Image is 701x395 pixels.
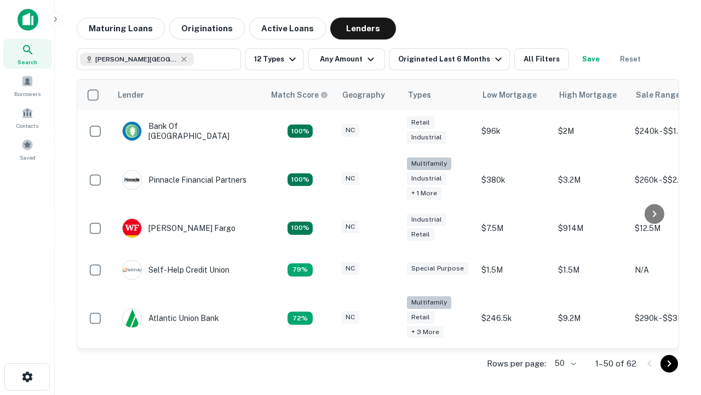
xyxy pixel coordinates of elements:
div: Pinnacle Financial Partners [122,170,246,190]
div: Originated Last 6 Months [398,53,505,66]
div: Special Purpose [407,262,468,275]
td: $200k [476,346,553,387]
div: Atlantic Union Bank [122,308,219,328]
a: Saved [3,134,51,164]
td: $2M [553,110,629,152]
div: NC [341,124,359,137]
p: 1–50 of 62 [595,357,636,370]
div: Self-help Credit Union [122,260,229,280]
img: picture [123,219,141,238]
a: Contacts [3,103,51,132]
div: Matching Properties: 25, hasApolloMatch: undefined [288,173,313,187]
div: Matching Properties: 10, hasApolloMatch: undefined [288,312,313,325]
td: $7.5M [476,207,553,249]
div: + 3 more [407,326,444,338]
img: picture [123,309,141,328]
button: Save your search to get updates of matches that match your search criteria. [573,48,608,70]
div: Industrial [407,131,446,144]
td: $1.5M [553,249,629,291]
th: Low Mortgage [476,80,553,110]
h6: Match Score [271,89,326,101]
div: Retail [407,116,434,129]
div: 50 [550,356,578,371]
img: picture [123,261,141,279]
a: Borrowers [3,71,51,100]
td: $9.2M [553,291,629,346]
div: Multifamily [407,157,451,170]
button: Originations [169,18,245,39]
div: Retail [407,228,434,241]
td: $3.2M [553,152,629,207]
div: Bank Of [GEOGRAPHIC_DATA] [122,121,254,141]
button: Lenders [330,18,396,39]
button: All Filters [514,48,569,70]
td: $914M [553,207,629,249]
div: Multifamily [407,296,451,309]
div: Low Mortgage [482,88,537,101]
img: picture [123,171,141,189]
div: + 1 more [407,187,441,200]
img: capitalize-icon.png [18,9,38,31]
div: Industrial [407,172,446,185]
span: Borrowers [14,89,41,98]
button: Active Loans [249,18,326,39]
button: Maturing Loans [77,18,165,39]
p: Rows per page: [487,357,546,370]
span: Search [18,58,37,66]
td: $3.3M [553,346,629,387]
span: Contacts [16,121,38,130]
div: Matching Properties: 14, hasApolloMatch: undefined [288,125,313,138]
td: $246.5k [476,291,553,346]
div: Geography [342,88,385,101]
th: Lender [111,80,265,110]
button: Any Amount [308,48,385,70]
td: $1.5M [476,249,553,291]
div: Types [408,88,431,101]
div: Matching Properties: 15, hasApolloMatch: undefined [288,222,313,235]
div: High Mortgage [559,88,617,101]
iframe: Chat Widget [646,307,701,360]
a: Search [3,39,51,69]
div: Capitalize uses an advanced AI algorithm to match your search with the best lender. The match sco... [271,89,328,101]
div: Industrial [407,213,446,226]
button: Reset [613,48,648,70]
span: Saved [20,153,36,162]
td: $96k [476,110,553,152]
button: 12 Types [245,48,304,70]
th: Types [401,80,476,110]
div: NC [341,311,359,324]
div: Lender [118,88,144,101]
div: NC [341,172,359,185]
th: Geography [336,80,401,110]
img: picture [123,122,141,140]
div: Retail [407,311,434,324]
td: $380k [476,152,553,207]
div: [PERSON_NAME] Fargo [122,218,235,238]
th: Capitalize uses an advanced AI algorithm to match your search with the best lender. The match sco... [265,80,336,110]
div: Sale Range [636,88,680,101]
div: NC [341,262,359,275]
div: NC [341,221,359,233]
span: [PERSON_NAME][GEOGRAPHIC_DATA], [GEOGRAPHIC_DATA] [95,54,177,64]
div: Matching Properties: 11, hasApolloMatch: undefined [288,263,313,276]
th: High Mortgage [553,80,629,110]
button: Go to next page [660,355,678,373]
button: Originated Last 6 Months [389,48,510,70]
